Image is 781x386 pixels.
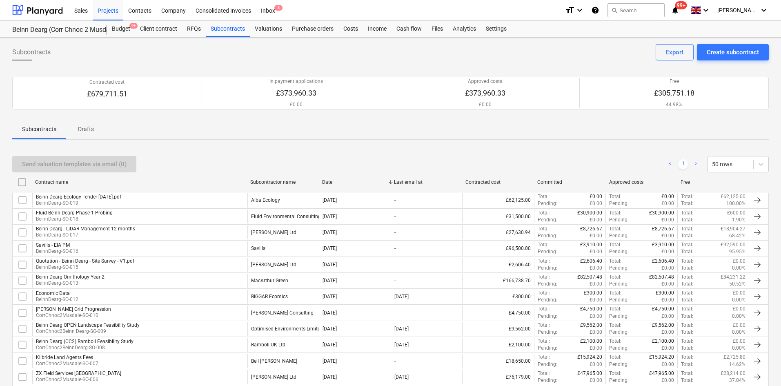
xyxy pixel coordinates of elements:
p: Total : [538,370,550,377]
p: Total : [681,306,693,312]
p: Total : [681,258,693,265]
p: Total : [538,274,550,281]
p: £0.00 [661,329,674,336]
p: Total : [681,329,693,336]
p: £2,725.80 [723,354,745,361]
div: Kilbride Land Agents Fees [36,355,98,360]
p: BeinnDearg-SO-013 [36,280,105,287]
p: Total : [609,274,621,281]
p: Total : [681,200,693,207]
div: Income [363,21,392,37]
div: £300.00 [462,290,534,303]
a: Analytics [448,21,481,37]
p: £0.00 [590,193,602,200]
p: 100.00% [726,200,745,207]
p: £4,750.00 [652,306,674,312]
p: Total : [609,290,621,297]
p: £8,726.67 [652,225,674,232]
button: Create subcontract [697,44,769,60]
p: £0.00 [733,258,745,265]
p: £0.00 [590,248,602,255]
div: BiGGAR Ecomics [251,294,288,299]
p: £47,965.00 [649,370,674,377]
div: Committed [537,179,603,185]
p: Total : [681,225,693,232]
a: Subcontracts [206,21,250,37]
p: Total : [681,370,693,377]
p: £0.00 [590,361,602,368]
a: Files [427,21,448,37]
p: £47,965.00 [577,370,602,377]
div: - [394,278,396,283]
i: keyboard_arrow_down [759,5,769,15]
a: Budget9+ [107,21,135,37]
p: Total : [681,338,693,345]
p: £0.00 [661,377,674,384]
div: [DATE] [323,278,337,283]
p: Total : [609,338,621,345]
div: [DATE] [323,374,337,380]
a: Settings [481,21,512,37]
p: £0.00 [661,200,674,207]
p: Total : [681,361,693,368]
p: £0.00 [269,101,323,108]
div: £9,562.00 [462,322,534,336]
span: 99+ [675,1,687,9]
div: [PERSON_NAME] Grid Progression [36,306,111,312]
p: In payment applications [269,78,323,85]
p: Total : [538,322,550,329]
p: £28,214.00 [721,370,745,377]
div: MacArthur Green [251,278,288,283]
p: £305,751.18 [654,88,694,98]
div: Fluid Environmental Consulting [251,214,321,219]
p: £0.00 [661,345,674,352]
a: Page 1 is your current page [678,159,688,169]
span: Subcontracts [12,47,51,57]
div: £31,500.00 [462,210,534,223]
p: BeinnDearg-SO-016 [36,248,78,255]
p: Total : [609,322,621,329]
p: Total : [538,354,550,361]
p: Pending : [538,265,557,272]
div: Valuations [250,21,287,37]
div: Optimised Environments Limited [251,326,323,332]
p: Total : [538,193,550,200]
div: - [394,310,396,316]
div: [DATE] [323,245,337,251]
p: £0.00 [661,232,674,239]
p: £0.00 [661,216,674,223]
p: 44.98% [654,101,694,108]
p: £2,606.40 [580,258,602,265]
p: 0.00% [732,297,745,303]
p: £15,924.20 [577,354,602,361]
div: [DATE] [323,294,337,299]
p: Total : [681,297,693,303]
p: 50.52% [729,281,745,288]
p: £15,924.20 [649,354,674,361]
span: 3 [274,5,283,11]
p: Total : [609,210,621,216]
p: Pending : [538,345,557,352]
p: £0.00 [733,290,745,297]
p: £0.00 [590,232,602,239]
div: Beinn Dearg Ecology Tender [DATE].pdf [36,194,121,200]
p: BeinnDearg-SO-017 [36,232,135,239]
p: Total : [538,241,550,248]
i: notifications [671,5,679,15]
p: £0.00 [661,297,674,303]
p: Total : [609,258,621,265]
p: £0.00 [465,101,505,108]
p: Pending : [609,232,629,239]
p: Pending : [609,248,629,255]
div: Contract name [35,179,244,185]
div: - [394,262,396,268]
p: £0.00 [733,338,745,345]
p: Total : [538,306,550,312]
p: 37.04% [729,377,745,384]
div: Savills [251,245,265,251]
a: Next page [691,159,701,169]
p: 95.95% [729,248,745,255]
p: £0.00 [733,322,745,329]
p: £0.00 [661,248,674,255]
